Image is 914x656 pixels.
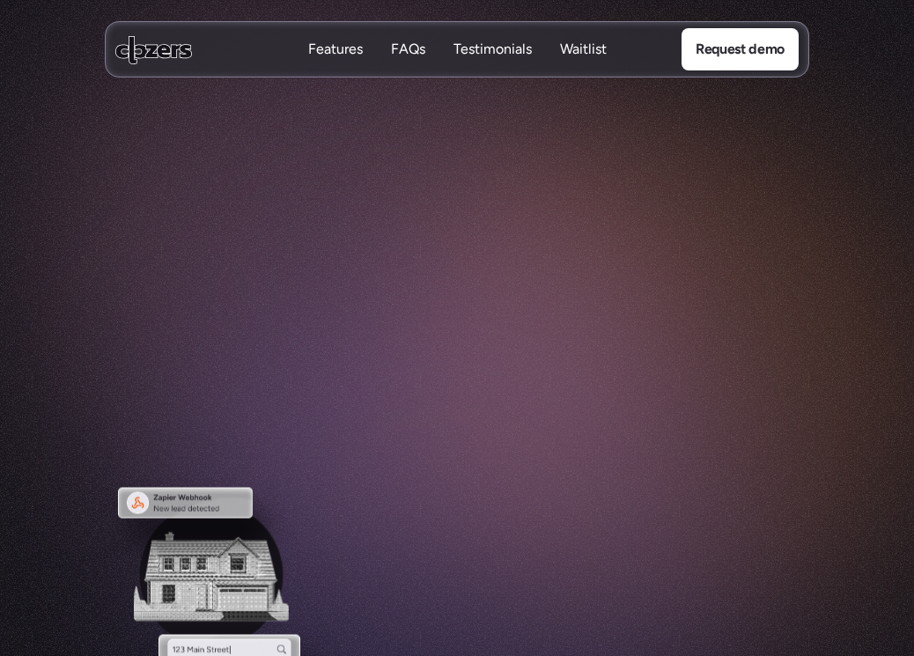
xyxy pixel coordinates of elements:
span: s [345,288,359,331]
span: e [328,288,344,331]
span: o [383,288,401,331]
span: k [313,288,328,331]
span: n [453,288,469,331]
p: FAQs [391,59,425,78]
h1: Meet Your Comping Co-pilot [218,148,697,279]
span: t [208,279,219,322]
span: d [580,288,598,331]
span: n [563,288,579,331]
p: Watch video [353,363,431,386]
span: . [737,288,742,331]
span: e [606,288,623,331]
a: TestimonialsTestimonials [453,40,532,60]
span: A [171,279,191,322]
span: h [219,280,236,323]
p: Waitlist [560,59,607,78]
span: f [623,288,633,331]
span: t [252,285,263,328]
span: u [506,288,523,331]
span: m [401,288,427,331]
span: f [495,288,505,331]
span: a [298,288,313,331]
span: s [723,288,737,331]
span: m [271,288,298,331]
span: a [548,288,563,331]
p: FAQs [391,40,425,59]
a: Book demo [464,353,607,395]
span: p [428,288,446,331]
span: o [645,288,662,331]
span: r [663,288,673,331]
a: FAQsFAQs [391,40,425,60]
span: l [685,288,691,331]
span: a [236,282,251,325]
a: WaitlistWaitlist [560,40,607,60]
p: Book demo [500,363,571,386]
p: Request demo [696,38,785,61]
a: FeaturesFeatures [308,40,363,60]
span: f [634,288,645,331]
span: c [367,288,383,331]
p: Features [308,59,363,78]
span: n [523,288,540,331]
span: I [192,279,200,322]
span: g [469,288,487,331]
p: Features [308,40,363,59]
a: Request demo [682,28,799,70]
p: Testimonials [453,40,532,59]
span: s [708,288,722,331]
span: e [691,288,708,331]
span: i [446,288,452,331]
span: t [673,288,684,331]
p: Testimonials [453,59,532,78]
p: Waitlist [560,40,607,59]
